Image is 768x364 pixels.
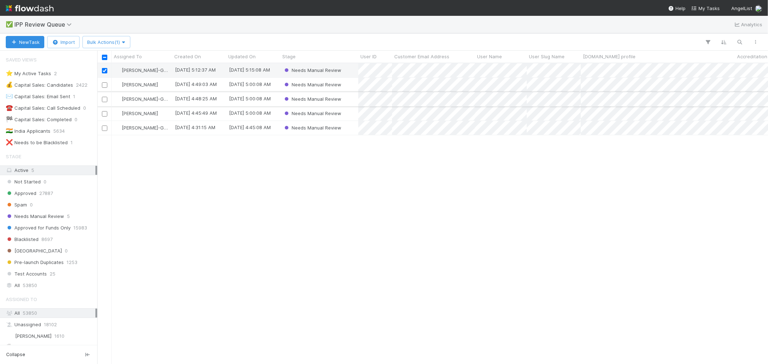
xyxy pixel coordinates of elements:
span: [PERSON_NAME] [15,333,51,339]
button: Bulk Actions(1) [82,36,130,48]
img: logo-inverted-e16ddd16eac7371096b0.svg [6,2,54,14]
button: Import [47,36,80,48]
a: My Tasks [691,5,720,12]
div: [DATE] 4:49:03 AM [175,81,217,88]
span: 27887 [39,189,53,198]
span: Needs Manual Review [283,82,341,87]
div: Needs Manual Review [283,124,341,131]
div: Needs Manual Review [283,110,341,117]
span: Needs Manual Review [283,125,341,131]
span: 25 [50,269,55,278]
span: 15983 [73,223,87,232]
span: Assigned To [6,292,37,306]
span: User Slug Name [529,53,565,60]
img: avatar_45aa71e2-cea6-4b00-9298-a0421aa61a2d.png [115,125,121,131]
div: [DATE] 4:45:08 AM [229,124,271,131]
input: Toggle Row Selected [102,68,107,73]
span: 0 [75,115,77,124]
a: Analytics [734,20,762,29]
span: Needs Manual Review [283,96,341,102]
span: 75 [54,343,60,352]
span: Stage [282,53,296,60]
span: 53850 [23,281,37,290]
span: 1 [73,92,75,101]
span: [PERSON_NAME] [122,110,158,116]
div: [DATE] 5:00:08 AM [229,81,271,88]
div: [PERSON_NAME] [114,110,158,117]
span: [PERSON_NAME] [122,82,158,87]
img: avatar_ac83cd3a-2de4-4e8f-87db-1b662000a96d.png [6,332,13,340]
div: Needs Manual Review [283,81,341,88]
img: avatar_cd4e5e5e-3003-49e5-bc76-fd776f359de9.png [115,82,121,87]
span: 💰 [6,82,13,88]
span: Collapse [6,351,25,358]
span: ❌ [6,139,13,145]
input: Toggle Row Selected [102,111,107,117]
input: Toggle Row Selected [102,97,107,102]
span: [PERSON_NAME]-Gayob [122,67,175,73]
span: 1253 [67,258,77,267]
span: Needs Manual Review [6,212,64,221]
span: 🇮🇳 [6,128,13,134]
div: Capital Sales: Call Scheduled [6,104,80,113]
span: 8697 [41,235,53,244]
div: [DATE] 5:00:08 AM [229,95,271,102]
span: Saved Views [6,53,37,67]
span: ✉️ [6,93,13,99]
span: Customer Email Address [394,53,449,60]
span: 0 [83,104,86,113]
span: 1610 [54,332,64,341]
div: [PERSON_NAME] [114,81,158,88]
span: Approved for Funds Only [6,223,71,232]
div: Help [668,5,686,12]
img: avatar_45aa71e2-cea6-4b00-9298-a0421aa61a2d.png [115,67,121,73]
div: [DATE] 5:15:08 AM [229,66,270,73]
span: Pre-launch Duplicates [6,258,64,267]
span: Stage [6,149,21,164]
span: User ID [360,53,377,60]
span: Approved [6,189,36,198]
span: [DOMAIN_NAME] profile [583,53,635,60]
span: 0 [30,200,33,209]
span: ⭐ [6,70,13,76]
span: [PERSON_NAME]-Gayob [122,96,175,102]
span: Needs Manual Review [283,110,341,116]
img: avatar_cd4e5e5e-3003-49e5-bc76-fd776f359de9.png [115,110,121,116]
span: 0 [44,177,46,186]
div: [DATE] 4:31:15 AM [175,124,215,131]
span: Not Started [6,177,41,186]
span: Blacklisted [6,235,39,244]
div: Capital Sales: Completed [6,115,72,124]
span: AngelList [731,5,752,11]
div: [PERSON_NAME]-Gayob [114,67,169,74]
span: IPP Review Queue [14,21,75,28]
span: Needs Manual Review [283,67,341,73]
span: Bulk Actions (1) [87,39,126,45]
div: Capital Sales: Candidates [6,81,73,90]
span: Spam [6,200,27,209]
span: [GEOGRAPHIC_DATA] [6,246,62,255]
span: Created On [174,53,201,60]
span: 🏁 [6,116,13,122]
span: 0 [65,246,68,255]
span: 1 [71,138,73,147]
div: [PERSON_NAME]-Gayob [114,95,169,103]
span: Updated On [228,53,256,60]
div: Needs Manual Review [283,67,341,74]
span: 53850 [23,310,37,316]
div: [PERSON_NAME]-Gayob [114,124,169,131]
div: [DATE] 4:48:25 AM [175,95,217,102]
div: Unassigned [6,320,95,329]
button: NewTask [6,36,44,48]
div: India Applicants [6,127,50,136]
span: User Name [477,53,502,60]
img: avatar_cd4e5e5e-3003-49e5-bc76-fd776f359de9.png [755,5,762,12]
div: Capital Sales: Email Sent [6,92,70,101]
div: All [6,309,95,318]
input: Toggle Row Selected [102,126,107,131]
div: Needs Manual Review [283,95,341,103]
span: 18102 [44,320,57,329]
input: Toggle All Rows Selected [102,55,107,60]
div: [DATE] 5:12:37 AM [175,66,216,73]
div: Needs to be Blacklisted [6,138,68,147]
